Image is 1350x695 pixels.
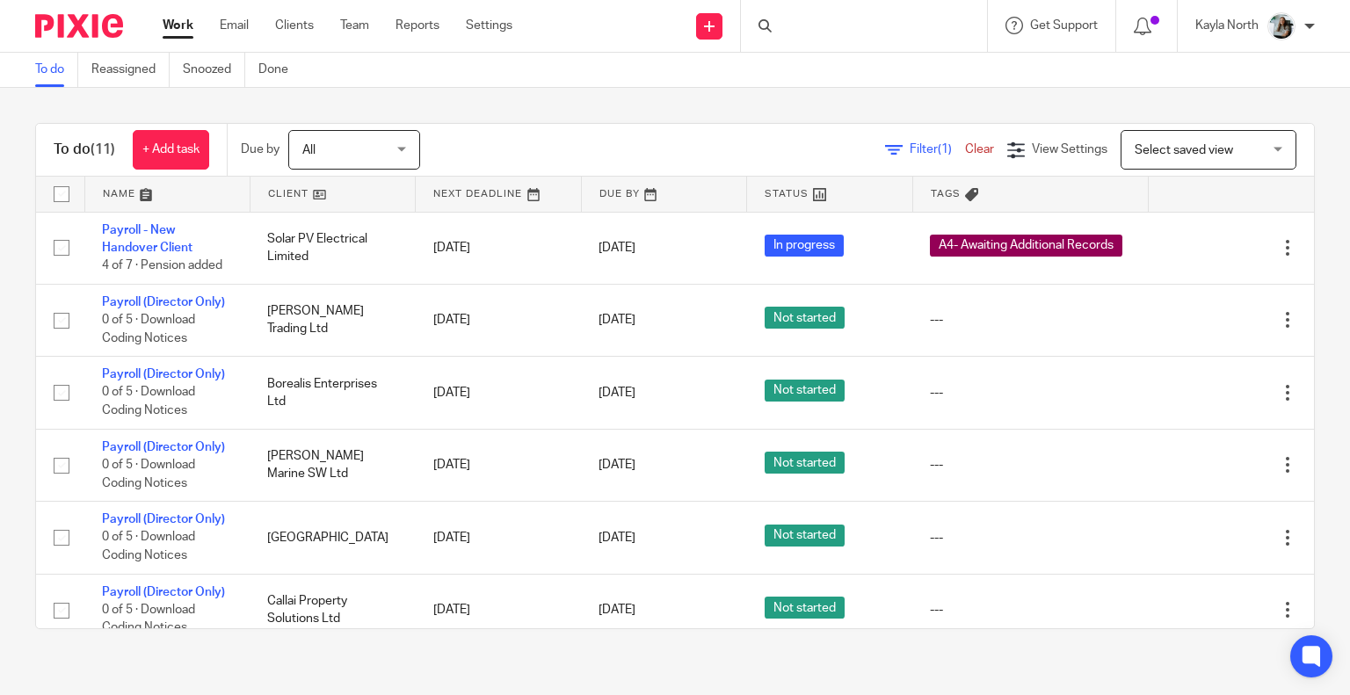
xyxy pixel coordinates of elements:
[599,532,635,544] span: [DATE]
[35,53,78,87] a: To do
[938,143,952,156] span: (1)
[102,604,195,634] span: 0 of 5 · Download Coding Notices
[416,429,581,501] td: [DATE]
[102,441,225,453] a: Payroll (Director Only)
[396,17,439,34] a: Reports
[965,143,994,156] a: Clear
[250,574,415,646] td: Callai Property Solutions Ltd
[765,380,845,402] span: Not started
[931,189,961,199] span: Tags
[102,459,195,489] span: 0 of 5 · Download Coding Notices
[910,143,965,156] span: Filter
[275,17,314,34] a: Clients
[102,387,195,417] span: 0 of 5 · Download Coding Notices
[163,17,193,34] a: Work
[1135,144,1233,156] span: Select saved view
[302,144,316,156] span: All
[102,259,222,271] span: 4 of 7 · Pension added
[765,597,845,619] span: Not started
[91,142,115,156] span: (11)
[250,284,415,356] td: [PERSON_NAME] Trading Ltd
[930,311,1130,329] div: ---
[1030,19,1098,32] span: Get Support
[466,17,512,34] a: Settings
[102,314,195,344] span: 0 of 5 · Download Coding Notices
[930,601,1130,619] div: ---
[102,368,225,380] a: Payroll (Director Only)
[1032,143,1107,156] span: View Settings
[765,307,845,329] span: Not started
[102,224,192,254] a: Payroll - New Handover Client
[930,235,1122,257] span: A4- Awaiting Additional Records
[599,604,635,616] span: [DATE]
[930,529,1130,547] div: ---
[416,212,581,284] td: [DATE]
[250,357,415,429] td: Borealis Enterprises Ltd
[416,574,581,646] td: [DATE]
[340,17,369,34] a: Team
[54,141,115,159] h1: To do
[183,53,245,87] a: Snoozed
[102,586,225,598] a: Payroll (Director Only)
[765,525,845,547] span: Not started
[599,242,635,254] span: [DATE]
[930,456,1130,474] div: ---
[1267,12,1296,40] img: Profile%20Photo.png
[91,53,170,87] a: Reassigned
[102,296,225,308] a: Payroll (Director Only)
[258,53,301,87] a: Done
[102,513,225,525] a: Payroll (Director Only)
[250,502,415,574] td: [GEOGRAPHIC_DATA]
[241,141,279,158] p: Due by
[220,17,249,34] a: Email
[133,130,209,170] a: + Add task
[599,459,635,471] span: [DATE]
[416,284,581,356] td: [DATE]
[102,532,195,562] span: 0 of 5 · Download Coding Notices
[765,452,845,474] span: Not started
[765,235,844,257] span: In progress
[250,212,415,284] td: Solar PV Electrical Limited
[35,14,123,38] img: Pixie
[416,357,581,429] td: [DATE]
[250,429,415,501] td: [PERSON_NAME] Marine SW Ltd
[1195,17,1259,34] p: Kayla North
[599,387,635,399] span: [DATE]
[416,502,581,574] td: [DATE]
[599,314,635,326] span: [DATE]
[930,384,1130,402] div: ---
